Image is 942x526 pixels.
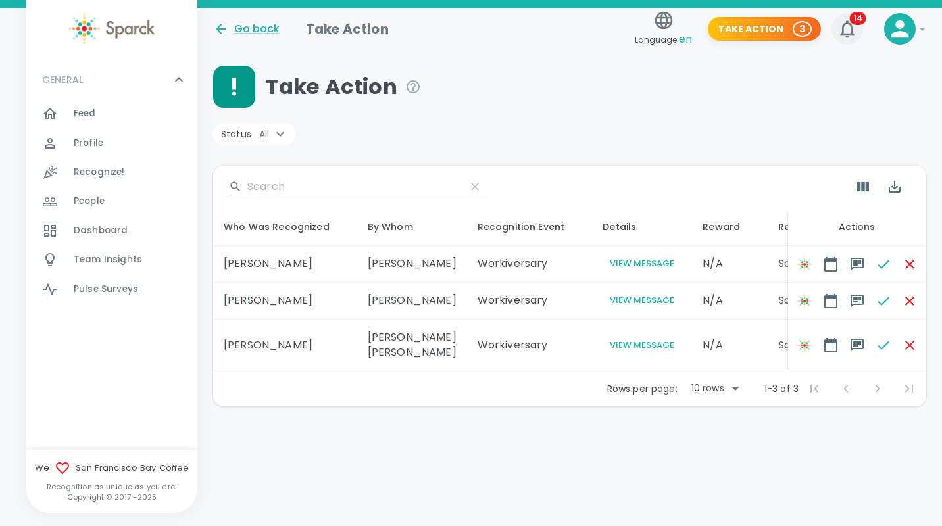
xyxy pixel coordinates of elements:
td: [PERSON_NAME] [357,246,467,283]
p: 1-3 of 3 [764,382,799,395]
p: Rows per page: [607,382,678,395]
button: View Message [603,256,682,272]
img: Sparck logo [797,337,812,353]
td: N/A [692,246,768,283]
p: Recognition as unique as you are! [26,481,197,492]
span: All [259,128,269,141]
button: Sparck logo [791,251,818,277]
span: Recognize! [74,166,125,179]
div: Reward [703,219,757,235]
a: Recognize! [26,158,197,187]
span: Dashboard [74,224,128,237]
td: [PERSON_NAME] [357,283,467,320]
span: First Page [799,373,830,404]
td: Workiversary [467,283,593,320]
span: Profile [74,137,103,150]
span: People [74,195,105,208]
td: Social media shoutout [768,283,932,320]
td: Social media shoutout [768,320,932,371]
td: N/A [692,283,768,320]
div: 10 rows [688,381,728,394]
span: Take Action [266,74,421,100]
span: We San Francisco Bay Coffee [26,460,197,476]
svg: Search [229,180,242,193]
div: Who Was Recognized [224,219,347,235]
span: Language: [635,31,692,49]
div: GENERAL [26,99,197,309]
input: Search [247,176,455,197]
button: Export [879,171,910,203]
span: Team Insights [74,253,142,266]
td: N/A [692,320,768,371]
img: Sparck logo [797,256,812,272]
span: en [679,32,692,47]
div: GENERAL [26,60,197,99]
button: Sparck logo [791,288,818,314]
img: Sparck logo [797,293,812,309]
p: Copyright © 2017 - 2025 [26,492,197,502]
div: Recognize Them This Way [778,219,922,235]
span: 14 [850,12,866,25]
button: Language:en [630,6,697,53]
div: Status All [213,124,296,145]
button: Take Action 3 [708,17,821,41]
td: Social media shoutout [768,246,932,283]
a: Dashboard [26,216,197,245]
a: Pulse Surveys [26,275,197,304]
td: [PERSON_NAME] [213,283,357,320]
td: Workiversary [467,320,593,371]
div: By Whom [368,219,457,235]
p: 3 [799,22,805,36]
svg: It's time to personalize your recognition! These people were recognized yet it would mean the mos... [405,79,421,95]
span: Last Page [893,373,925,404]
span: Pulse Surveys [74,283,138,296]
td: [PERSON_NAME] [213,246,357,283]
div: Recognition Event [478,219,582,235]
span: Next Page [862,373,893,404]
button: Go back [213,21,280,37]
span: Previous Page [830,373,862,404]
div: Details [603,219,682,235]
button: View Message [603,338,682,353]
a: Profile [26,129,197,158]
h1: Take Action [306,18,389,39]
button: View Message [603,293,682,308]
button: Show Columns [847,171,879,203]
span: Feed [74,107,96,120]
td: [PERSON_NAME] [PERSON_NAME] [357,320,467,371]
p: GENERAL [42,73,83,86]
a: Team Insights [26,245,197,274]
button: 14 [831,13,863,45]
a: Sparck logo [26,13,197,44]
td: [PERSON_NAME] [213,320,357,371]
span: Status [221,128,270,141]
a: People [26,187,197,216]
a: Feed [26,99,197,128]
button: Sparck logo [791,332,818,358]
td: Workiversary [467,246,593,283]
img: Sparck logo [69,13,155,44]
